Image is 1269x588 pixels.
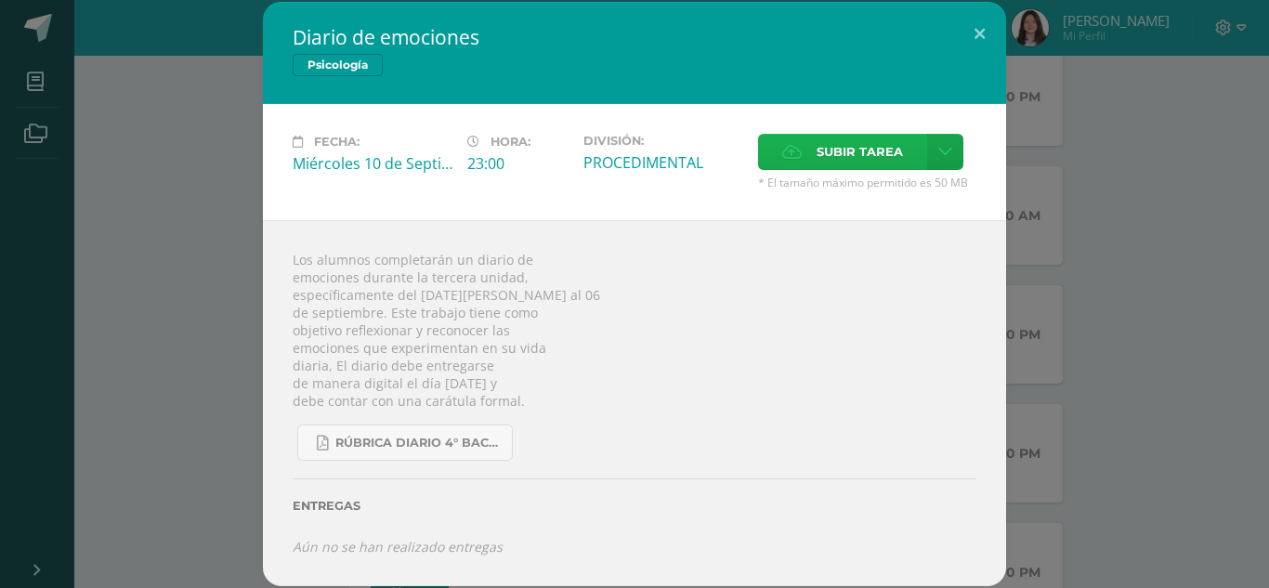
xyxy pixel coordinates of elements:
span: Hora: [491,135,530,149]
button: Close (Esc) [953,2,1006,65]
span: Subir tarea [817,135,903,169]
span: * El tamaño máximo permitido es 50 MB [758,175,976,190]
label: Entregas [293,499,976,513]
span: Psicología [293,54,383,76]
span: RÚBRICA DIARIO 4° BACHI.pdf [335,436,503,451]
div: PROCEDIMENTAL [583,152,743,173]
h2: Diario de emociones [293,24,976,50]
div: Los alumnos completarán un diario de emociones durante la tercera unidad, específicamente del [DA... [263,220,1006,585]
div: Miércoles 10 de Septiembre [293,153,452,174]
label: División: [583,134,743,148]
i: Aún no se han realizado entregas [293,538,503,555]
a: RÚBRICA DIARIO 4° BACHI.pdf [297,425,513,461]
div: 23:00 [467,153,569,174]
span: Fecha: [314,135,360,149]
